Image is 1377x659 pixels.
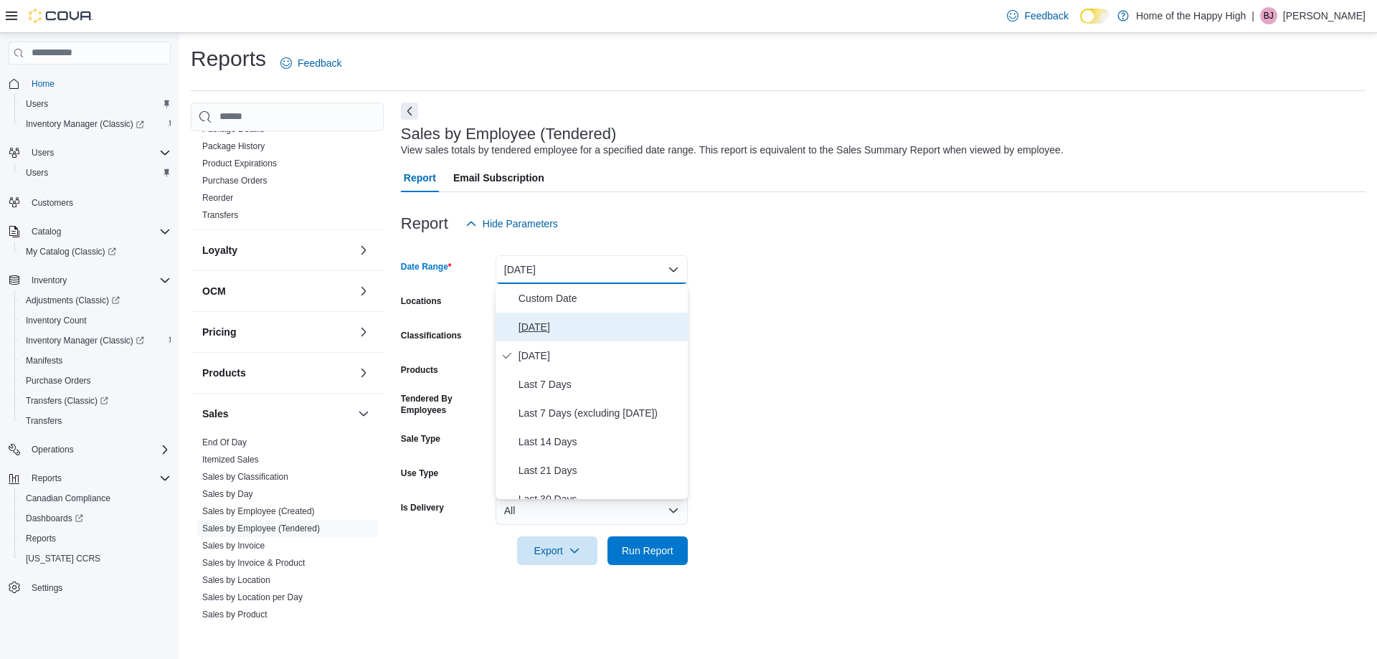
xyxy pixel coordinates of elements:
a: Itemized Sales [202,455,259,465]
label: Is Delivery [401,502,444,513]
a: Inventory Manager (Classic) [14,114,176,134]
span: Reports [26,533,56,544]
button: Manifests [14,351,176,371]
span: Inventory Count [26,315,87,326]
span: BJ [1264,7,1274,24]
button: Home [3,73,176,94]
a: Transfers (Classic) [20,392,114,409]
a: Package History [202,141,265,151]
span: Sales by Invoice & Product [202,557,305,569]
span: Sales by Location per Day [202,592,303,603]
span: Transfers (Classic) [26,395,108,407]
span: Users [32,147,54,158]
a: Sales by Location per Day [202,592,303,602]
span: Catalog [26,223,171,240]
button: Inventory [3,270,176,290]
a: Adjustments (Classic) [14,290,176,310]
button: Reports [14,528,176,549]
a: Sales by Location [202,575,270,585]
label: Locations [401,295,442,307]
button: All [496,496,688,525]
label: Products [401,364,438,376]
button: Sales [355,405,372,422]
span: Sales by Invoice [202,540,265,551]
button: Reports [3,468,176,488]
button: Purchase Orders [14,371,176,391]
span: Feedback [1024,9,1068,23]
button: Operations [3,440,176,460]
a: Transfers [202,210,238,220]
a: Sales by Classification [202,472,288,482]
span: Reorder [202,192,233,204]
span: Canadian Compliance [26,493,110,504]
button: Pricing [202,325,352,339]
span: Product Expirations [202,158,277,169]
button: Operations [26,441,80,458]
button: Users [26,144,60,161]
span: Purchase Orders [202,175,268,186]
span: Users [20,95,171,113]
div: View sales totals by tendered employee for a specified date range. This report is equivalent to t... [401,143,1064,158]
button: Inventory [26,272,72,289]
button: OCM [202,284,352,298]
button: OCM [355,283,372,300]
span: Email Subscription [453,163,544,192]
span: Transfers [202,209,238,221]
a: Reports [20,530,62,547]
span: Operations [26,441,171,458]
a: Sales by Invoice [202,541,265,551]
a: Users [20,164,54,181]
span: Dashboards [26,513,83,524]
span: Catalog [32,226,61,237]
a: Sales by Day [202,489,253,499]
span: Custom Date [519,290,682,307]
a: My Catalog (Classic) [14,242,176,262]
a: Settings [26,579,68,597]
span: Reports [32,473,62,484]
a: Product Expirations [202,158,277,169]
a: Canadian Compliance [20,490,116,507]
button: Users [14,163,176,183]
label: Date Range [401,261,452,272]
span: Users [26,144,171,161]
span: Adjustments (Classic) [26,295,120,306]
a: Reorder [202,193,233,203]
span: Sales by Location [202,574,270,586]
div: Bobbi Jean Kay [1260,7,1277,24]
button: Products [202,366,352,380]
a: Sales by Invoice & Product [202,558,305,568]
span: Canadian Compliance [20,490,171,507]
span: Sales by Employee (Tendered) [202,523,320,534]
span: Purchase Orders [20,372,171,389]
span: Itemized Sales [202,454,259,465]
span: Washington CCRS [20,550,171,567]
a: Manifests [20,352,68,369]
span: Last 30 Days [519,490,682,508]
a: Feedback [275,49,347,77]
span: Customers [26,193,171,211]
span: Purchase Orders [26,375,91,387]
span: Sales by Employee (Created) [202,506,315,517]
button: Loyalty [202,243,352,257]
a: Sales by Employee (Created) [202,506,315,516]
a: My Catalog (Classic) [20,243,122,260]
h3: Loyalty [202,243,237,257]
a: Package Details [202,124,265,134]
span: Package History [202,141,265,152]
span: Adjustments (Classic) [20,292,171,309]
span: Users [26,98,48,110]
span: Inventory Count [20,312,171,329]
button: Loyalty [355,242,372,259]
span: Dashboards [20,510,171,527]
button: Catalog [3,222,176,242]
a: Home [26,75,60,93]
p: | [1251,7,1254,24]
span: Inventory Manager (Classic) [20,332,171,349]
a: Dashboards [14,508,176,528]
span: Last 21 Days [519,462,682,479]
button: Customers [3,191,176,212]
h3: Pricing [202,325,236,339]
span: Sales by Day [202,488,253,500]
h3: Sales [202,407,229,421]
